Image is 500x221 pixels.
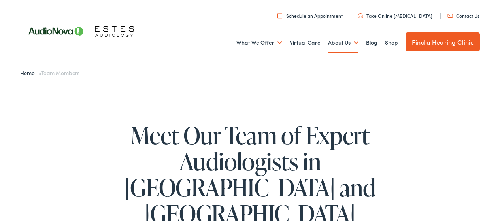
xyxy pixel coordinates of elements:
[20,69,39,77] a: Home
[385,28,398,57] a: Shop
[447,12,479,19] a: Contact Us
[366,28,377,57] a: Blog
[358,12,432,19] a: Take Online [MEDICAL_DATA]
[328,28,358,57] a: About Us
[236,28,282,57] a: What We Offer
[20,69,79,77] span: »
[447,14,453,18] img: utility icon
[41,69,79,77] span: Team Members
[406,32,480,51] a: Find a Hearing Clinic
[290,28,321,57] a: Virtual Care
[277,13,282,18] img: utility icon
[277,12,343,19] a: Schedule an Appointment
[358,13,363,18] img: utility icon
